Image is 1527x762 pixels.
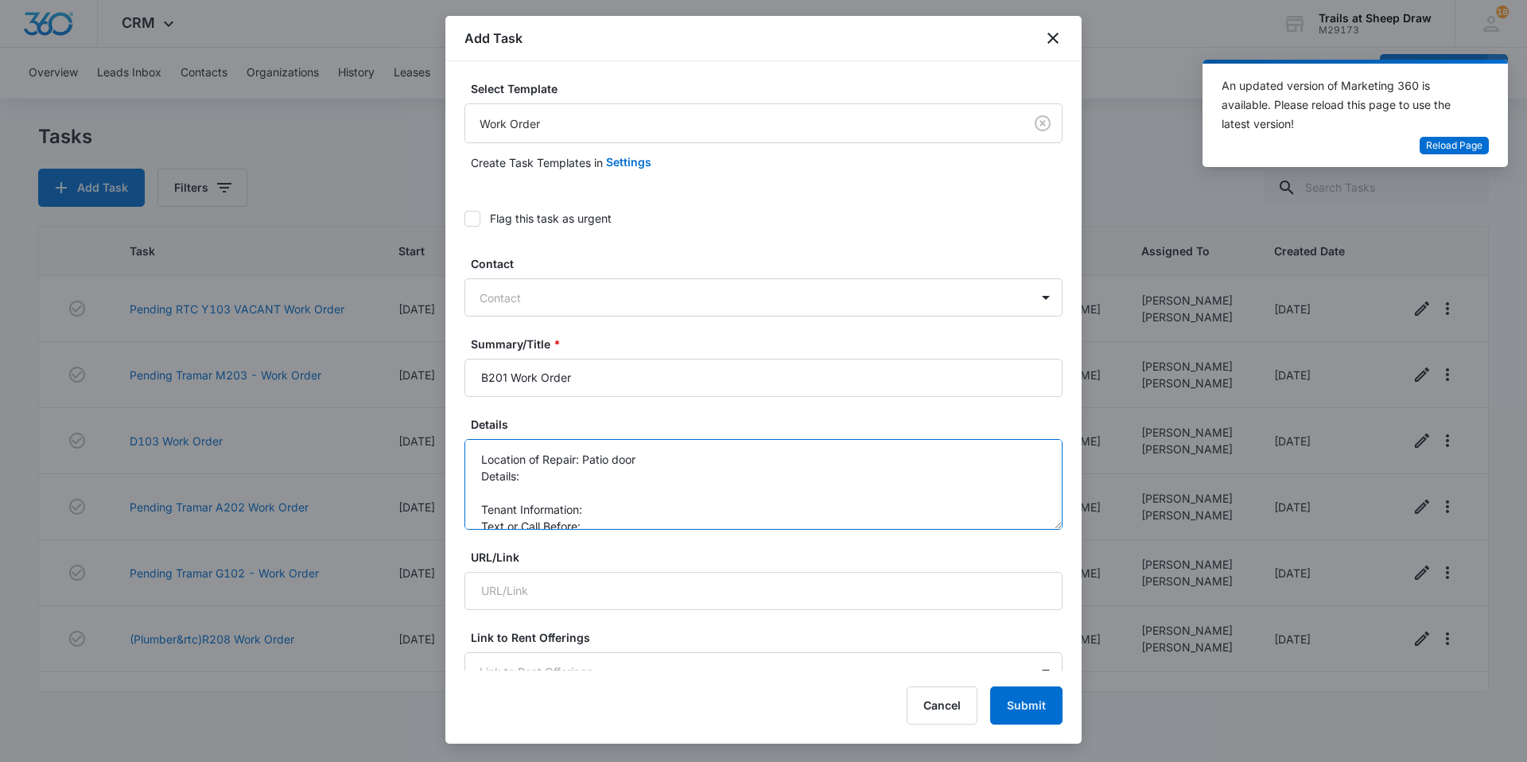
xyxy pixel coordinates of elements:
[471,80,1069,97] label: Select Template
[464,439,1063,530] textarea: Location of Repair: Patio door Details: Tenant Information: Text or Call Before:
[471,629,1069,646] label: Link to Rent Offerings
[1030,111,1055,136] button: Clear
[490,210,612,227] div: Flag this task as urgent
[1426,138,1482,154] span: Reload Page
[471,255,1069,272] label: Contact
[471,549,1069,566] label: URL/Link
[464,359,1063,397] input: Summary/Title
[464,572,1063,610] input: URL/Link
[990,686,1063,725] button: Submit
[907,686,977,725] button: Cancel
[606,143,651,181] button: Settings
[1043,29,1063,48] button: close
[464,29,523,48] h1: Add Task
[471,336,1069,352] label: Summary/Title
[471,416,1069,433] label: Details
[471,154,603,171] p: Create Task Templates in
[1222,76,1470,134] div: An updated version of Marketing 360 is available. Please reload this page to use the latest version!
